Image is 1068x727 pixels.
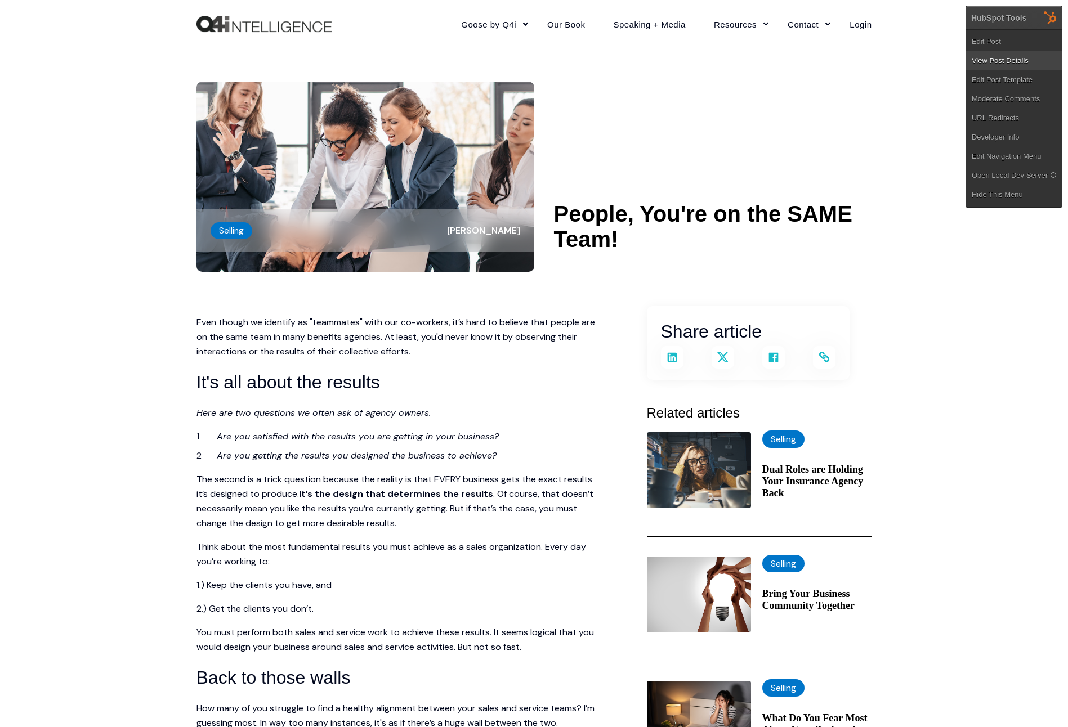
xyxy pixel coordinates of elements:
h1: People, You're on the SAME Team! [554,201,872,252]
a: Copy and share the link [813,346,835,369]
img: Team of business people fighting [196,82,534,272]
p: You must perform both sales and service work to achieve these results. It seems logical that you ... [196,625,602,654]
a: Open Local Dev Server [966,166,1062,185]
h3: Related articles [647,402,872,424]
a: Hide This Menu [966,185,1062,204]
em: Are you satisfied with the results you are getting in your business? [217,430,499,442]
p: The second is a trick question because the reality is that EVERY business gets the exact results ... [196,472,602,531]
a: Share on LinkedIn [661,346,683,369]
strong: It’s the design that determines the results [299,488,493,500]
a: Dual Roles are Holding Your Insurance Agency Back [762,464,872,499]
span: [PERSON_NAME] [447,225,520,236]
h2: Share article [661,317,835,346]
label: Selling [762,555,805,572]
a: Edit Post [966,32,1062,51]
a: Share on Facebook [762,346,785,369]
img: Q4intelligence, LLC logo [196,16,332,33]
em: Are you getting the results you designed the business to achieve? [217,450,497,461]
p: 2.) Get the clients you don’t. [196,602,602,616]
a: Moderate Comments [966,89,1062,109]
a: Edit Navigation Menu [966,147,1062,166]
p: 1.) Keep the clients you have, and [196,578,602,593]
div: HubSpot Tools [971,13,1027,23]
a: Share on X [712,346,734,369]
p: Even though we identify as "teammates" with our co-workers, it’s hard to believe that people are ... [196,315,602,359]
h3: Back to those walls [196,663,602,692]
img: HubSpot Tools Menu Toggle [1039,6,1062,29]
label: Selling [762,679,805,697]
a: Back to Home [196,16,332,33]
label: Selling [762,430,805,448]
div: HubSpot Tools Edit PostView Post DetailsEdit Post TemplateModerate CommentsURL RedirectsDeveloper... [966,6,1062,208]
label: Selling [211,222,252,239]
a: Developer Info [966,128,1062,147]
p: Think about the most fundamental results you must achieve as a sales organization. Every day you’... [196,540,602,569]
a: Bring Your Business Community Together [762,588,872,612]
h3: It's all about the results [196,368,602,397]
em: Here are two questions we often ask of agency owners. [196,407,431,419]
a: View Post Details [966,51,1062,70]
a: URL Redirects [966,109,1062,128]
a: Edit Post Template [966,70,1062,89]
